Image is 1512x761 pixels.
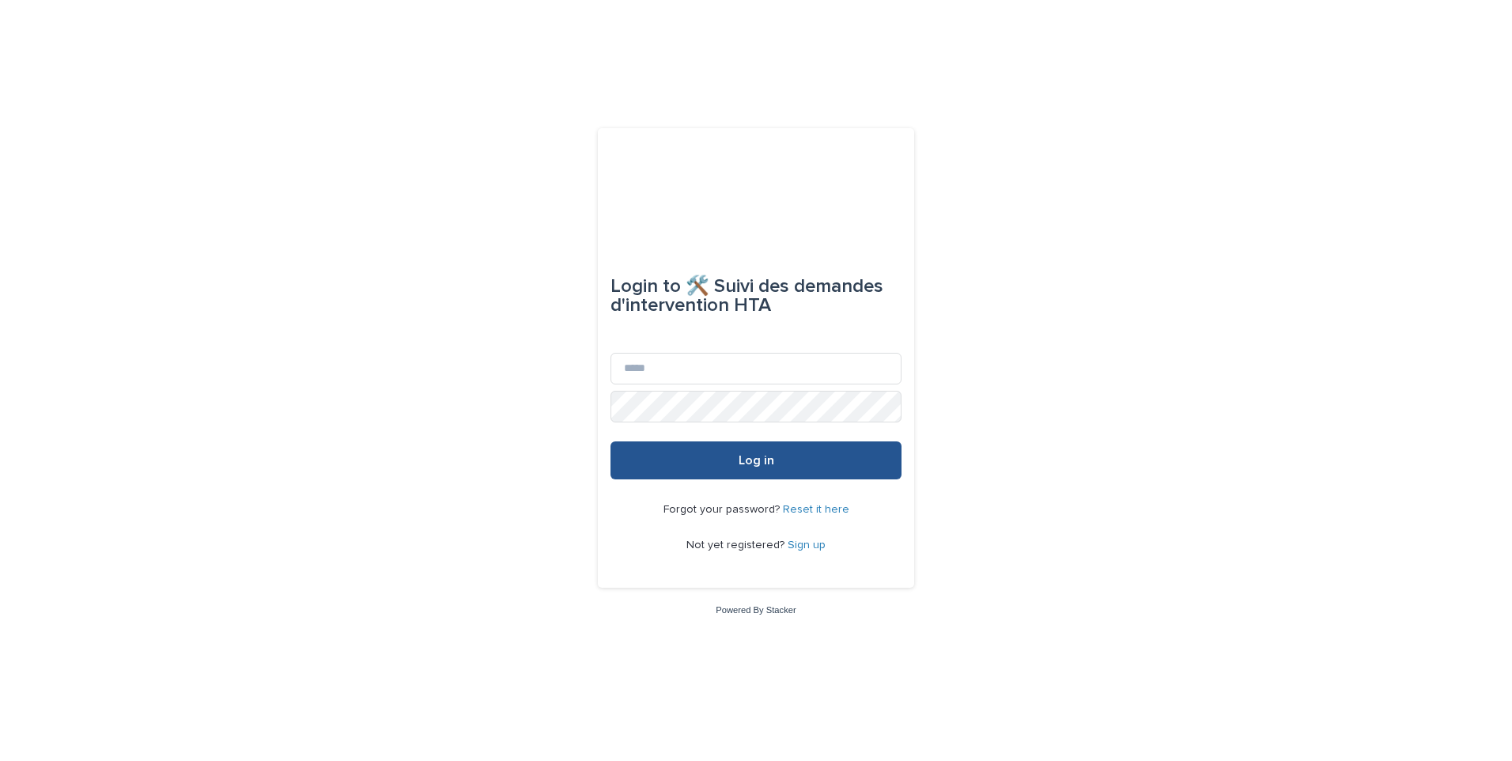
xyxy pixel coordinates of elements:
span: Login to [610,277,681,296]
a: Sign up [788,540,826,551]
button: Log in [610,441,902,479]
img: EFlGaIRiOEbp5xoNxufA [650,166,862,214]
span: Log in [739,454,774,467]
span: Not yet registered? [686,540,788,551]
div: 🛠️ Suivi des demandes d'intervention HTA [610,264,902,327]
a: Powered By Stacker [716,605,796,615]
a: Reset it here [783,504,849,515]
span: Forgot your password? [663,504,783,515]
